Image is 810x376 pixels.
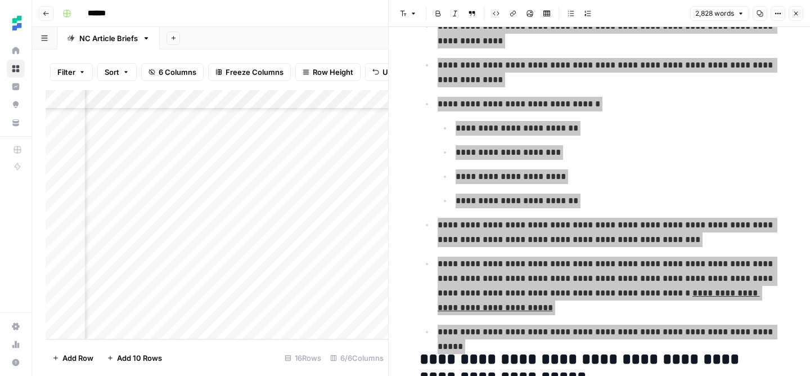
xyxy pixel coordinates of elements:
button: Undo [365,63,409,81]
div: 16 Rows [280,349,326,367]
span: Undo [382,66,402,78]
button: 6 Columns [141,63,204,81]
button: Add Row [46,349,100,367]
button: Workspace: Ten Speed [7,9,25,37]
span: Sort [105,66,119,78]
a: Insights [7,78,25,96]
button: Help + Support [7,353,25,371]
a: Your Data [7,114,25,132]
button: Filter [50,63,93,81]
a: Settings [7,317,25,335]
button: Freeze Columns [208,63,291,81]
span: Add 10 Rows [117,352,162,364]
img: Ten Speed Logo [7,13,27,33]
span: Freeze Columns [226,66,283,78]
a: NC Article Briefs [57,27,160,50]
button: Add 10 Rows [100,349,169,367]
span: Row Height [313,66,353,78]
span: Add Row [62,352,93,364]
div: NC Article Briefs [79,33,138,44]
a: Home [7,42,25,60]
div: 6/6 Columns [326,349,388,367]
button: Row Height [295,63,361,81]
span: 6 Columns [159,66,196,78]
span: Filter [57,66,75,78]
span: 2,828 words [695,8,734,19]
button: 2,828 words [690,6,749,21]
a: Usage [7,335,25,353]
a: Browse [7,60,25,78]
a: Opportunities [7,96,25,114]
button: Sort [97,63,137,81]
